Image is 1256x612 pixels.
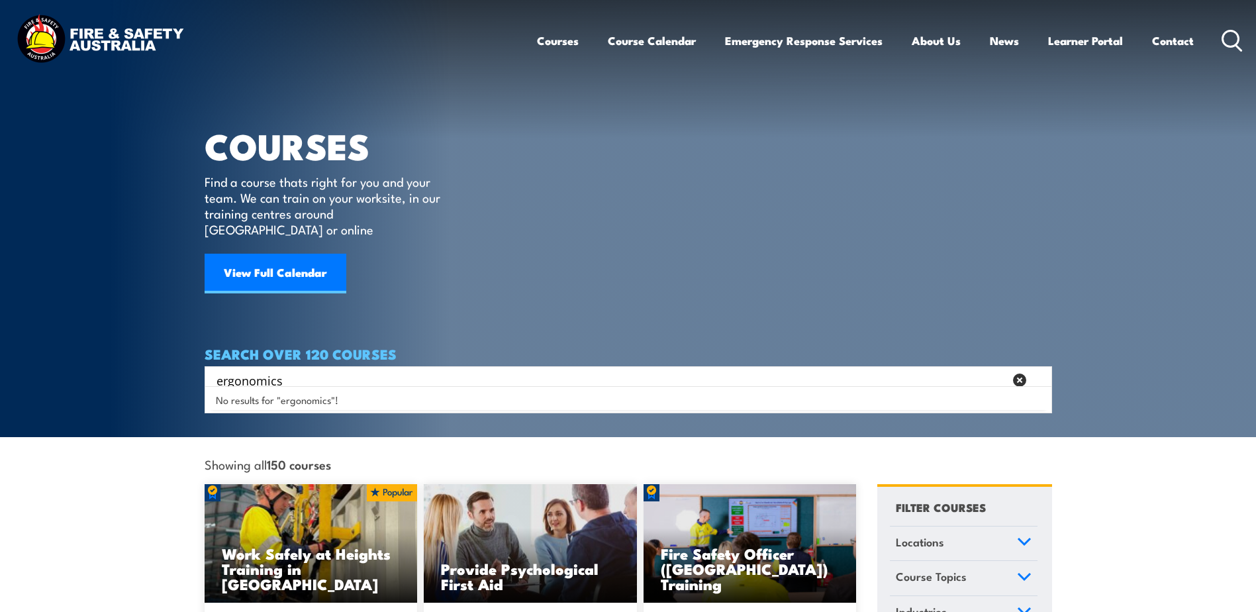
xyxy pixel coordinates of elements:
[1048,23,1123,58] a: Learner Portal
[890,527,1038,561] a: Locations
[896,533,944,551] span: Locations
[205,457,331,471] span: Showing all
[219,371,1007,389] form: Search form
[424,484,637,603] a: Provide Psychological First Aid
[990,23,1019,58] a: News
[890,561,1038,595] a: Course Topics
[216,393,338,406] span: No results for "ergonomics"!
[1152,23,1194,58] a: Contact
[896,498,986,516] h4: FILTER COURSES
[205,174,446,237] p: Find a course thats right for you and your team. We can train on your worksite, in our training c...
[896,568,967,586] span: Course Topics
[644,484,857,603] img: Fire Safety Advisor
[1029,371,1047,389] button: Search magnifier button
[661,546,840,591] h3: Fire Safety Officer ([GEOGRAPHIC_DATA]) Training
[205,130,459,161] h1: COURSES
[424,484,637,603] img: Mental Health First Aid Training Course from Fire & Safety Australia
[608,23,696,58] a: Course Calendar
[441,561,620,591] h3: Provide Psychological First Aid
[267,455,331,473] strong: 150 courses
[205,484,418,603] img: Work Safely at Heights Training (1)
[912,23,961,58] a: About Us
[537,23,579,58] a: Courses
[222,546,401,591] h3: Work Safely at Heights Training in [GEOGRAPHIC_DATA]
[205,484,418,603] a: Work Safely at Heights Training in [GEOGRAPHIC_DATA]
[725,23,883,58] a: Emergency Response Services
[644,484,857,603] a: Fire Safety Officer ([GEOGRAPHIC_DATA]) Training
[217,370,1004,390] input: Search input
[205,254,346,293] a: View Full Calendar
[205,346,1052,361] h4: SEARCH OVER 120 COURSES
